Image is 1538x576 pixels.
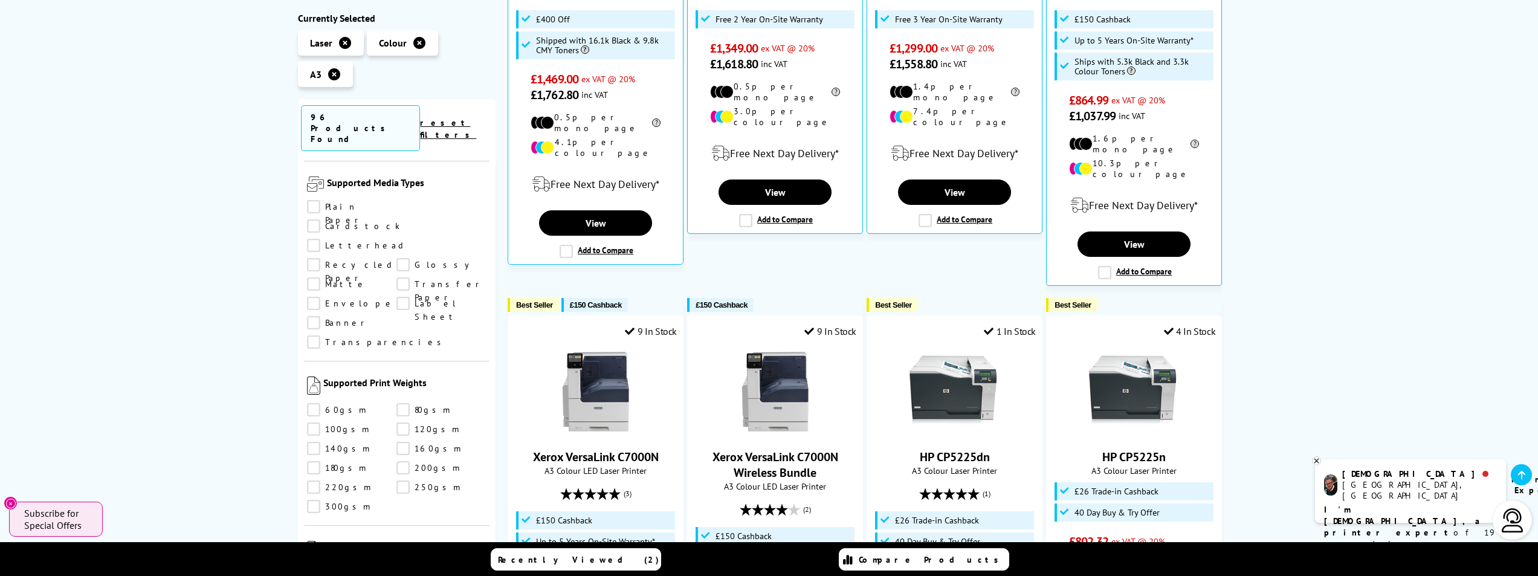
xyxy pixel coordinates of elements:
[396,481,486,494] a: 250gsm
[310,68,321,80] span: A3
[539,210,651,236] a: View
[307,258,397,271] a: Recycled Paper
[1164,325,1216,337] div: 4 In Stock
[298,12,496,24] div: Currently Selected
[307,422,397,436] a: 100gsm
[1501,508,1525,532] img: user-headset-light.svg
[1098,266,1172,279] label: Add to Compare
[712,449,838,481] a: Xerox VersaLink C7000N Wireless Bundle
[307,481,397,494] a: 220gsm
[560,245,633,258] label: Add to Compare
[867,298,918,312] button: Best Seller
[4,496,18,510] button: Close
[1324,474,1337,496] img: chris-livechat.png
[516,300,553,309] span: Best Seller
[379,37,407,49] span: Colour
[984,325,1036,337] div: 1 In Stock
[307,403,397,416] a: 60gsm
[1089,346,1180,437] img: HP CP5225n
[1053,189,1215,222] div: modal_delivery
[694,481,856,492] span: A3 Colour LED Laser Printer
[514,167,677,201] div: modal_delivery
[533,449,659,465] a: Xerox VersaLink C7000N
[307,219,400,233] a: Cardstock
[531,137,661,158] li: 4.1p per colour page
[396,442,486,455] a: 160gsm
[719,180,831,205] a: View
[301,105,421,151] span: 96 Products Found
[761,58,787,70] span: inc VAT
[24,507,91,531] span: Subscribe for Special Offers
[895,537,980,546] span: 40 Day Buy & Try Offer
[898,180,1010,205] a: View
[1119,110,1145,121] span: inc VAT
[804,325,856,337] div: 9 In Stock
[710,81,840,103] li: 0.5p per mono page
[716,15,823,24] span: Free 2 Year On-Site Warranty
[1069,133,1199,155] li: 1.6p per mono page
[307,277,397,291] a: Matte
[1111,536,1165,547] span: ex VAT @ 20%
[536,15,570,24] span: £400 Off
[1055,300,1091,309] span: Best Seller
[396,461,486,474] a: 200gsm
[1089,427,1180,439] a: HP CP5225n
[310,37,332,49] span: Laser
[1074,508,1160,517] span: 40 Day Buy & Try Offer
[739,214,813,227] label: Add to Compare
[1069,534,1108,549] span: £802.32
[859,554,1005,565] span: Compare Products
[396,258,486,271] a: Glossy
[531,112,661,134] li: 0.5p per mono page
[396,297,486,310] a: Label Sheet
[890,56,937,72] span: £1,558.80
[307,541,321,559] img: Duplex Print Weights
[1324,504,1497,573] p: of 19 years! Leave me a message and I'll respond ASAP
[761,42,815,54] span: ex VAT @ 20%
[307,442,397,455] a: 140gsm
[687,298,754,312] button: £150 Cashback
[536,36,673,55] span: Shipped with 16.1k Black & 9.8k CMY Toners
[839,548,1009,571] a: Compare Products
[307,377,321,395] img: Supported Print Weights
[531,71,578,87] span: £1,469.00
[873,137,1036,170] div: modal_delivery
[323,541,486,561] span: Duplex Print Weights
[1342,479,1496,501] div: [GEOGRAPHIC_DATA], [GEOGRAPHIC_DATA]
[307,297,397,310] a: Envelope
[1324,504,1484,538] b: I'm [DEMOGRAPHIC_DATA], a printer expert
[327,177,487,195] span: Supported Media Types
[910,346,1000,437] img: HP CP5225dn
[696,300,748,309] span: £150 Cashback
[716,531,772,541] span: £150 Cashback
[1053,465,1215,476] span: A3 Colour Laser Printer
[895,15,1003,24] span: Free 3 Year On-Site Warranty
[919,214,992,227] label: Add to Compare
[1069,108,1116,124] span: £1,037.99
[803,498,811,521] span: (2)
[1074,487,1158,496] span: £26 Trade-in Cashback
[498,554,659,565] span: Recently Viewed (2)
[396,422,486,436] a: 120gsm
[1074,36,1194,45] span: Up to 5 Years On-Site Warranty*
[307,316,397,329] a: Banner
[307,335,448,349] a: Transparencies
[323,377,486,397] span: Supported Print Weights
[307,239,407,252] a: Letterhead
[536,516,592,525] span: £150 Cashback
[1069,158,1199,180] li: 10.3p per colour page
[873,465,1036,476] span: A3 Colour Laser Printer
[910,427,1000,439] a: HP CP5225dn
[396,403,486,416] a: 80gsm
[1074,57,1211,76] span: Ships with 5.3k Black and 3.3k Colour Toners
[890,81,1019,103] li: 1.4p per mono page
[710,40,758,56] span: £1,349.00
[895,516,979,525] span: £26 Trade-in Cashback
[491,548,661,571] a: Recently Viewed (2)
[890,40,937,56] span: £1,299.00
[624,482,632,505] span: (3)
[1342,468,1496,479] div: [DEMOGRAPHIC_DATA]
[536,537,655,546] span: Up to 5 Years On-Site Warranty*
[551,346,641,437] img: Xerox VersaLink C7000N
[1069,92,1108,108] span: £864.99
